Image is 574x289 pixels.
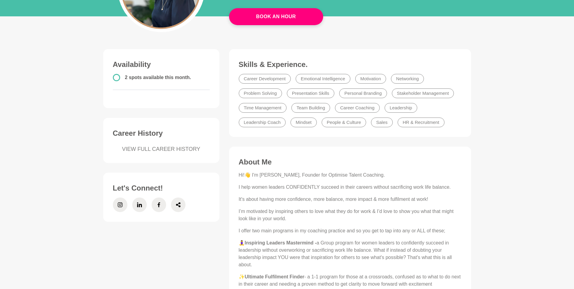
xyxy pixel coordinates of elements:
[239,240,317,245] strong: 🧘‍♀️Inspiring Leaders Mastermind -
[113,198,127,212] a: Instagram
[113,145,210,153] a: VIEW FULL CAREER HISTORY
[113,184,210,193] h3: Let's Connect!
[171,198,185,212] a: Share
[239,274,304,279] strong: ✨Ultimate Fulfilment Finder
[113,60,210,69] h3: Availability
[239,60,461,69] h3: Skills & Experience.
[125,75,191,80] span: 2 spots available this month.
[152,198,166,212] a: Facebook
[239,171,461,179] p: Hi!👋 I'm [PERSON_NAME], Founder for Optimise Talent Coaching.
[239,208,461,222] p: I’m motivated by inspiring others to love what they do for work & I’d love to show you what that ...
[239,158,461,167] h3: About Me
[239,196,461,203] p: It's about having more confidence, more balance, more impact & more fulfilment at work!
[113,129,210,138] h3: Career History
[239,184,461,191] p: I help women leaders CONFIDENTLY succeed in their careers without sacrificing work life balance.
[239,227,461,234] p: I offer two main programs in my coaching practice and so you get to tap into any or ALL of these;
[239,273,461,288] p: - a 1-1 program for those at a crossroads, confused as to what to do next in their career and nee...
[132,198,147,212] a: LinkedIn
[239,239,461,268] p: a Group program for women leaders to confidently succeed in leadership without overworking or sac...
[229,8,323,25] a: Book An Hour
